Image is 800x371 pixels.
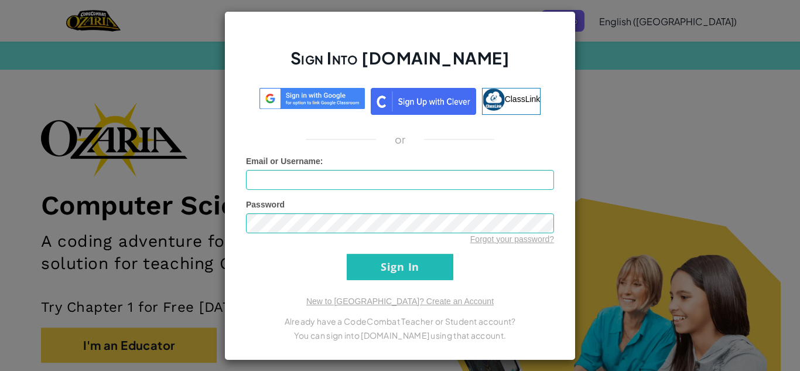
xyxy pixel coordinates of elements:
p: You can sign into [DOMAIN_NAME] using that account. [246,328,554,342]
a: Forgot your password? [470,234,554,244]
label: : [246,155,323,167]
span: ClassLink [505,94,541,103]
img: classlink-logo-small.png [483,89,505,111]
span: Email or Username [246,156,320,166]
p: Already have a CodeCombat Teacher or Student account? [246,314,554,328]
h2: Sign Into [DOMAIN_NAME] [246,47,554,81]
img: clever_sso_button@2x.png [371,88,476,115]
input: Sign In [347,254,453,280]
p: or [395,132,406,147]
a: New to [GEOGRAPHIC_DATA]? Create an Account [306,297,494,306]
span: Password [246,200,285,209]
img: log-in-google-sso.svg [259,88,365,110]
